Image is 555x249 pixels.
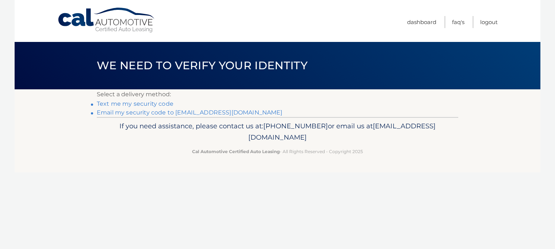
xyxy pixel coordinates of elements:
p: If you need assistance, please contact us at: or email us at [102,120,453,144]
p: Select a delivery method: [97,89,458,100]
strong: Cal Automotive Certified Auto Leasing [192,149,280,154]
a: Dashboard [407,16,436,28]
p: - All Rights Reserved - Copyright 2025 [102,148,453,155]
a: Text me my security code [97,100,173,107]
span: We need to verify your identity [97,59,307,72]
a: Logout [480,16,498,28]
a: Email my security code to [EMAIL_ADDRESS][DOMAIN_NAME] [97,109,283,116]
span: [PHONE_NUMBER] [263,122,328,130]
a: FAQ's [452,16,464,28]
a: Cal Automotive [57,7,156,33]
